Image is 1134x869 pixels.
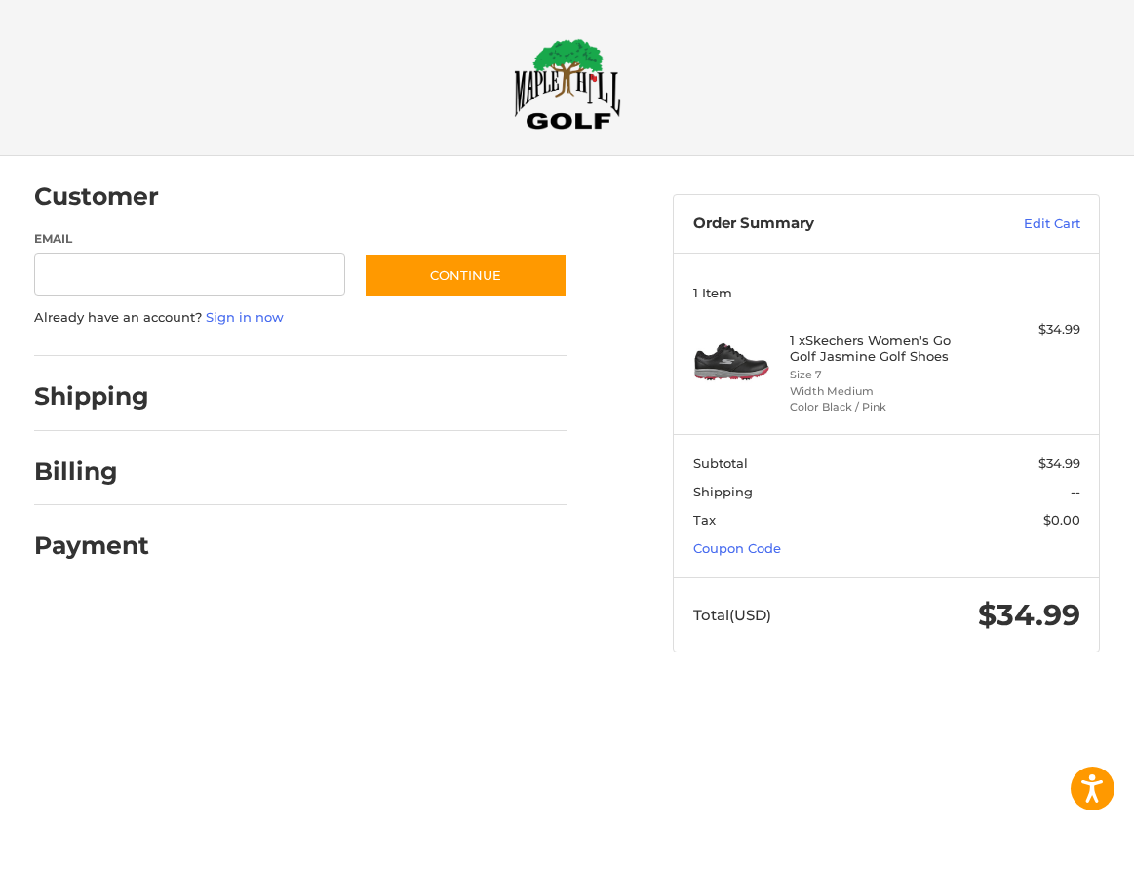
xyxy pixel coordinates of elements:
h2: Shipping [34,381,149,412]
p: Already have an account? [34,308,568,328]
span: $34.99 [1038,455,1080,471]
a: Edit Cart [957,215,1080,234]
h4: 1 x Skechers Women's Go Golf Jasmine Golf Shoes [790,333,979,365]
span: $0.00 [1043,512,1080,528]
span: -- [1071,484,1080,499]
label: Email [34,230,345,248]
li: Width Medium [790,383,979,400]
li: Size 7 [790,367,979,383]
img: Maple Hill Golf [514,38,621,130]
span: Total (USD) [693,606,771,624]
h2: Customer [34,181,159,212]
button: Continue [364,253,567,297]
span: $34.99 [978,597,1080,633]
h2: Payment [34,531,149,561]
h2: Billing [34,456,148,487]
li: Color Black / Pink [790,399,979,415]
span: Shipping [693,484,753,499]
span: Subtotal [693,455,748,471]
a: Sign in now [206,309,284,325]
h3: Order Summary [693,215,958,234]
div: $34.99 [984,320,1080,339]
span: Tax [693,512,716,528]
a: Coupon Code [693,540,781,556]
h3: 1 Item [693,285,1080,300]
